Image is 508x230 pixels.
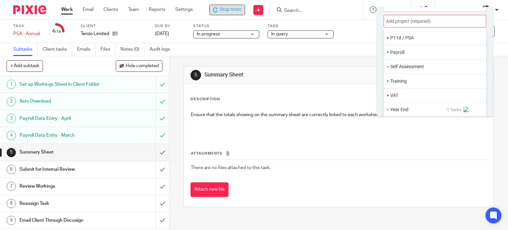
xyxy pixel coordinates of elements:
[7,60,43,71] button: + Add subtask
[13,5,46,14] img: Pixie
[447,107,470,113] span: 1 Tasks
[13,43,38,56] a: Subtasks
[7,216,16,225] div: 9
[7,165,16,174] div: 6
[190,70,201,80] div: 5
[204,71,353,78] h1: Summary Sheet
[149,6,165,13] a: Reports
[447,107,477,113] li: Expand
[190,97,220,102] p: Description
[384,103,486,117] ul: Year End
[7,97,16,106] div: 2
[155,23,185,29] label: Due by
[20,96,106,106] h1: Xero Download
[477,48,485,57] li: Favorite
[390,49,477,56] li: Payroll
[20,130,106,140] h1: Payroll Data Entry - March
[7,199,16,208] div: 8
[384,88,486,103] ul: VAT
[384,60,486,74] ul: Self Assessment
[43,43,72,56] a: Client tasks
[101,43,115,56] a: Files
[463,107,469,112] img: filter-arrow-right.png
[20,199,106,208] h1: Reassign Task
[7,182,16,191] div: 7
[175,6,193,13] a: Settings
[191,152,223,155] span: Attachments
[20,181,106,191] h1: Review Workings
[149,43,175,56] a: Audit logs
[477,105,485,114] li: Favorite
[390,63,477,70] li: Self Assessment
[441,6,478,13] p: [PERSON_NAME]
[7,131,16,140] div: 4
[209,5,245,15] div: Tenzo Limited - PSA - Annual
[384,31,486,45] ul: P11d / PSA
[390,78,477,85] li: Training
[61,6,73,13] a: Work
[13,23,40,29] label: Task
[20,215,106,225] h1: Email Client Through Docusign
[81,23,147,29] label: Client
[477,33,485,42] li: Favorite
[384,45,486,59] ul: Payroll
[190,182,229,197] button: Attach new file
[477,91,485,100] li: Favorite
[20,114,106,123] h1: Payroll Data Entry - April
[116,60,162,71] button: Hide completed
[477,76,485,85] li: Favorite
[13,30,40,37] div: PSA - Annual
[268,23,334,29] label: Tags
[55,30,61,33] small: /16
[20,79,106,89] h1: Set up Workings Sheet in Client Folder
[155,31,169,36] span: [DATE]
[120,43,145,56] a: Notes (0)
[7,80,16,89] div: 1
[7,148,16,157] div: 5
[191,165,271,170] span: There are no files attached to this task.
[7,114,16,123] div: 3
[81,30,109,37] p: Tenzo Limited
[191,112,487,118] p: Ensure that the totals showing on the summary sheet are correctly linked to each worksheet and al...
[384,74,486,88] ul: Training
[481,5,491,15] img: Helen%20Campbell.jpeg
[390,34,477,41] li: P11d / PSA
[104,6,118,13] a: Clients
[477,62,485,71] li: Favorite
[283,8,343,14] input: Search
[197,32,220,36] span: In progress
[20,147,106,157] h1: Summary Sheet
[220,6,241,13] span: Stop timer
[390,92,477,99] li: VAT
[193,23,259,29] label: Status
[128,6,139,13] a: Team
[83,6,94,13] a: Email
[77,43,96,56] a: Emails
[20,164,106,174] h1: Submit for Internal Review
[390,106,447,113] li: Year End
[52,27,61,35] div: 4
[126,64,159,69] span: Hide completed
[271,32,288,36] span: In query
